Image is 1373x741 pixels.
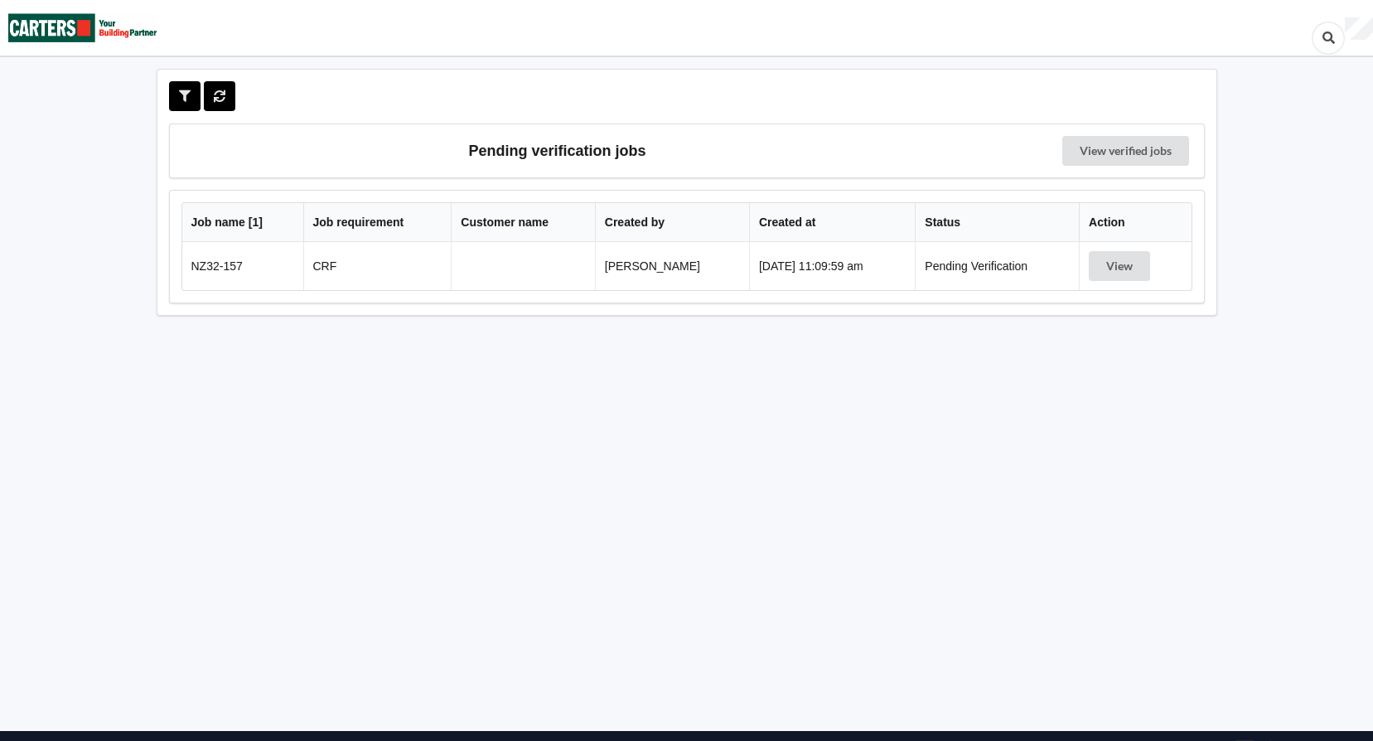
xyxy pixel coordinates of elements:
th: Job requirement [303,203,452,242]
th: Job name [ 1 ] [182,203,303,242]
td: [DATE] 11:09:59 am [749,242,915,290]
th: Status [915,203,1079,242]
td: Pending Verification [915,242,1079,290]
td: CRF [303,242,452,290]
h3: Pending verification jobs [181,136,934,166]
th: Action [1079,203,1191,242]
div: User Profile [1345,17,1373,41]
button: View [1089,251,1150,281]
td: NZ32-157 [182,242,303,290]
td: [PERSON_NAME] [595,242,749,290]
img: Carters [8,1,157,55]
th: Created by [595,203,749,242]
th: Customer name [451,203,595,242]
th: Created at [749,203,915,242]
a: View [1089,259,1153,273]
a: View verified jobs [1062,136,1189,166]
